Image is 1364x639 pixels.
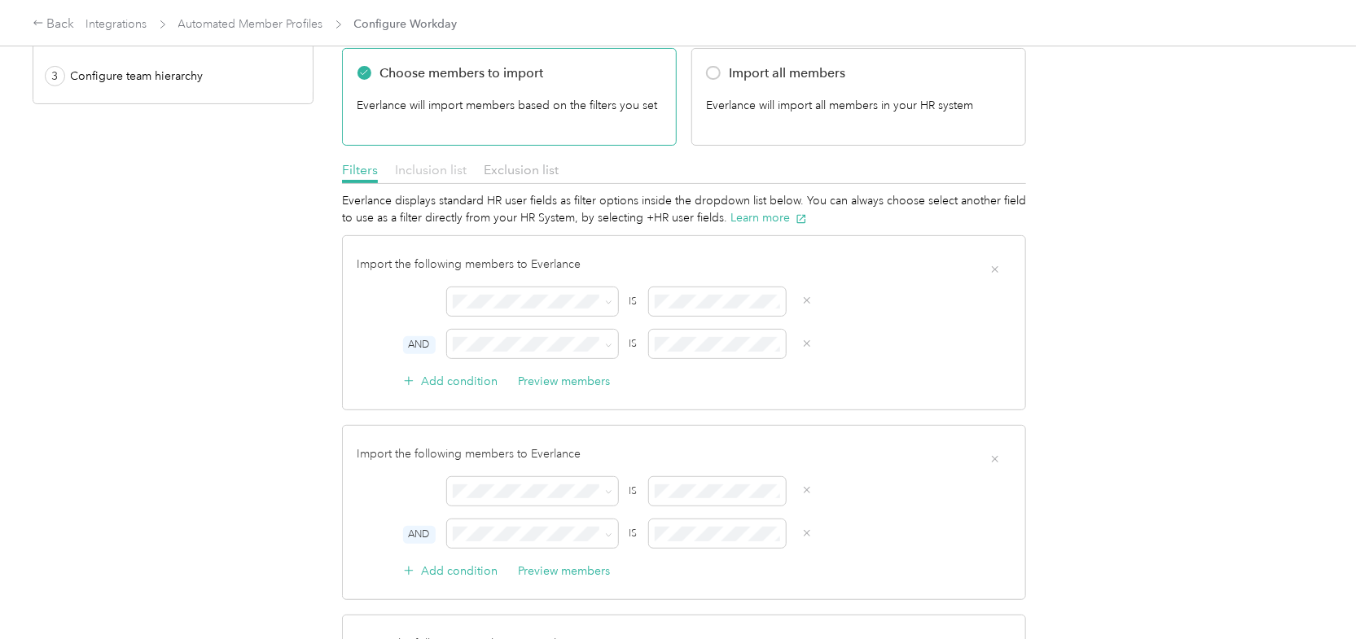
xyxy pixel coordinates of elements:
a: Automated Member Profiles [178,17,323,31]
div: Back [33,15,75,34]
div: Everlance will import all members in your HR system [706,97,1011,131]
div: IS [629,295,638,309]
div: Everlance will import members based on the filters you set [357,97,662,131]
div: IS [629,527,638,541]
span: AND [403,526,436,544]
button: Preview members [518,373,610,390]
button: Preview members [518,562,610,580]
div: Import the following members to Everlance [357,256,1011,273]
div: IS [629,484,638,499]
span: Filters [342,162,378,177]
span: Configure Workday [354,15,458,33]
button: Add condition [403,373,498,390]
span: Inclusion list [395,162,467,177]
button: 3Configure team hierarchy [33,60,313,92]
div: Configure team hierarchy [71,68,287,85]
div: IS [629,337,638,352]
div: Import all members [729,63,845,83]
button: Add condition [403,562,498,580]
div: Everlance displays standard HR user fields as filter options inside the dropdown list below. You ... [342,192,1026,226]
span: Exclusion list [484,162,559,177]
iframe: Everlance-gr Chat Button Frame [1273,548,1364,639]
div: Choose members to import [380,63,544,83]
button: Learn more [730,209,807,226]
span: AND [403,336,436,354]
div: Import the following members to Everlance [357,445,1011,462]
div: 3 [45,66,65,86]
a: Integrations [86,17,147,31]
